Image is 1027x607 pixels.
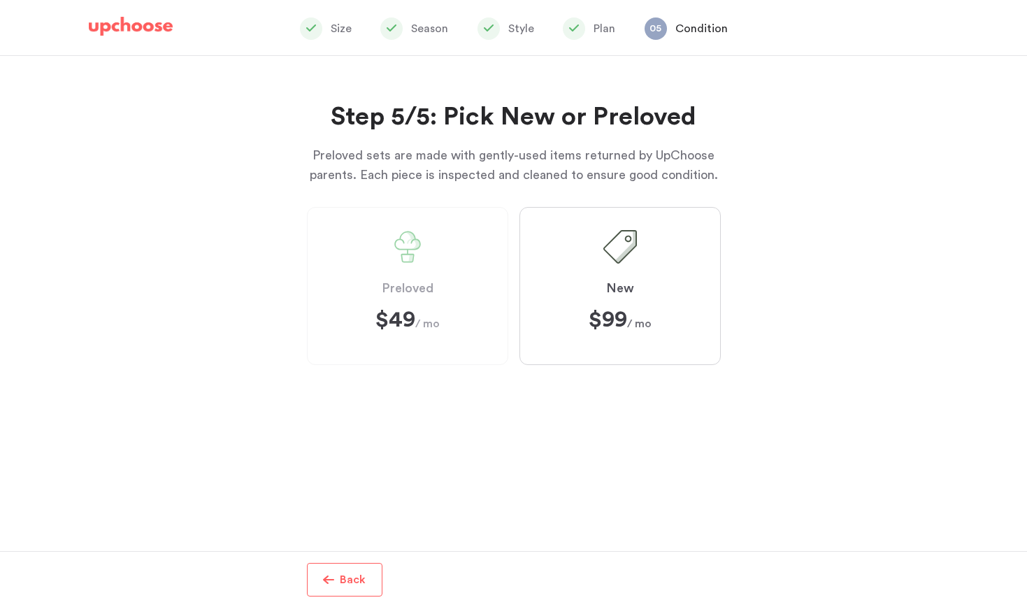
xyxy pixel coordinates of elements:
[331,20,352,37] p: Size
[89,17,173,43] a: UpChoose
[594,20,615,37] p: Plan
[589,308,652,331] span: / mo
[382,280,433,297] span: Preloved
[375,308,415,331] strong: $49
[340,571,366,588] p: Back
[508,20,534,37] p: Style
[606,280,634,297] span: New
[375,308,440,331] span: / mo
[307,145,721,185] p: Preloved sets are made with gently-used items returned by UpChoose parents. Each piece is inspect...
[89,17,173,36] img: UpChoose
[645,17,667,40] span: 05
[411,20,448,37] p: Season
[307,101,721,134] h2: Step 5/5: Pick New or Preloved
[589,308,627,331] strong: $99
[307,563,382,597] button: Back
[675,20,728,37] p: Condition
